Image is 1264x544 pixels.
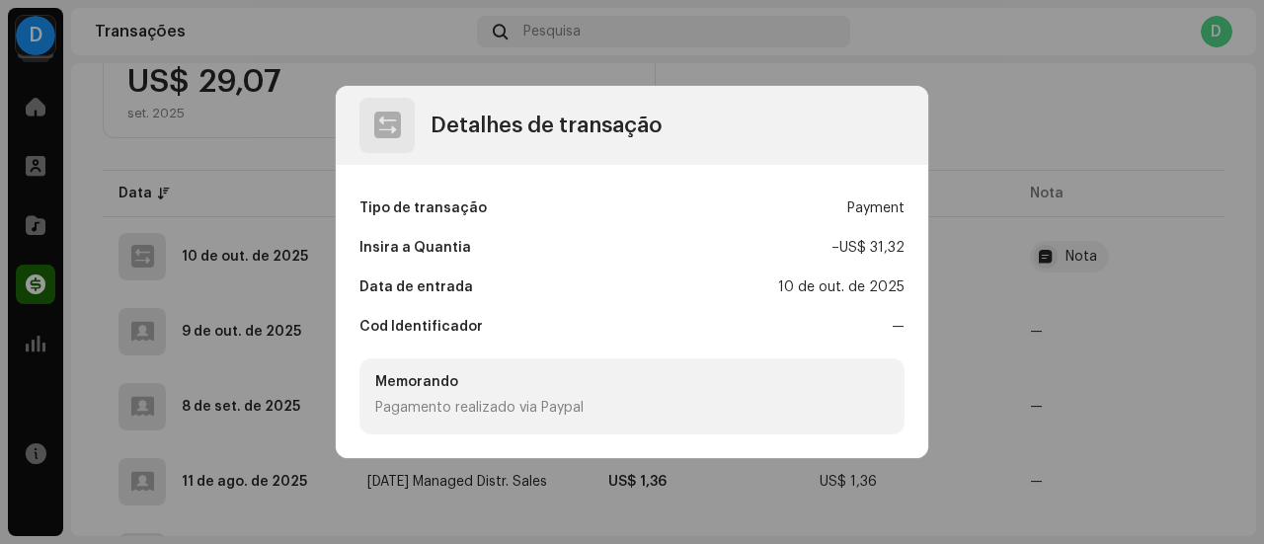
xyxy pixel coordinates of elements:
[431,114,663,137] div: Detalhes de transação
[778,268,905,307] div: 10 de out. de 2025
[359,189,487,228] div: Tipo de transação
[831,241,839,255] span: –
[359,307,483,347] div: Cod Identificador
[359,228,471,268] div: Insira a Quantia
[831,228,905,268] div: US$ 31,32
[375,398,889,419] div: Pagamento realizado via Paypal
[359,268,473,307] div: Data de entrada
[892,307,905,347] div: —
[375,374,889,390] div: Memorando
[847,189,905,228] div: Payment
